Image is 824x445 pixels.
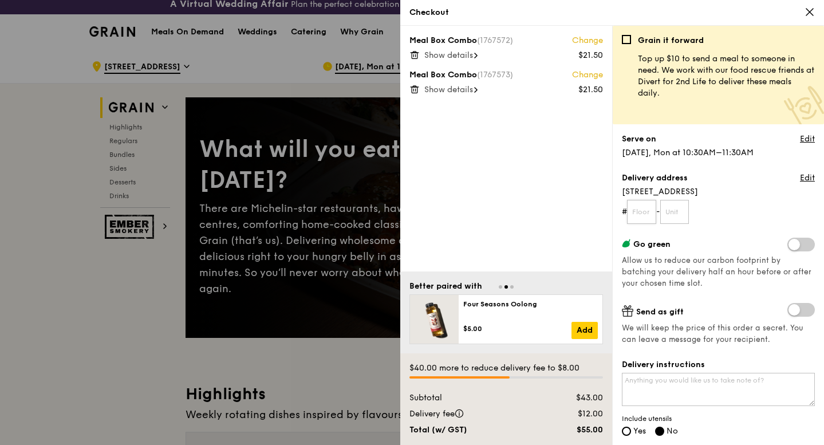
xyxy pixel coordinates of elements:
span: Include utensils [622,414,815,423]
span: [DATE], Mon at 10:30AM–11:30AM [622,148,754,157]
a: Change [572,69,603,81]
span: (1767573) [477,70,513,80]
span: Go to slide 2 [504,285,508,289]
img: Meal donation [784,86,824,127]
span: We will keep the price of this order a secret. You can leave a message for your recipient. [622,322,815,345]
a: Add [571,322,598,339]
div: Subtotal [403,392,541,404]
span: Allow us to reduce our carbon footprint by batching your delivery half an hour before or after yo... [622,256,811,288]
div: $40.00 more to reduce delivery fee to $8.00 [409,363,603,374]
span: Yes [633,426,646,436]
div: $55.00 [541,424,610,436]
input: Unit [660,200,689,224]
input: No [655,427,664,436]
form: # - [622,200,815,224]
input: Floor [627,200,656,224]
b: Grain it forward [638,36,704,45]
input: Yes [622,427,631,436]
span: Go to slide 3 [510,285,514,289]
div: Meal Box Combo [409,69,603,81]
p: Top up $10 to send a meal to someone in need. We work with our food rescue friends at Divert for ... [638,53,815,99]
span: Go green [633,239,671,249]
div: Four Seasons Oolong [463,300,598,309]
div: Better paired with [409,281,482,292]
span: Go to slide 1 [499,285,502,289]
label: Delivery instructions [622,359,815,371]
div: Meal Box Combo [409,35,603,46]
div: Delivery fee [403,408,541,420]
div: Checkout [409,7,815,18]
span: Send as gift [636,307,684,317]
span: Show details [424,85,473,94]
span: No [667,426,678,436]
span: (1767572) [477,36,513,45]
div: $43.00 [541,392,610,404]
label: Delivery address [622,172,688,184]
a: Change [572,35,603,46]
a: Edit [800,133,815,145]
div: $12.00 [541,408,610,420]
div: $21.50 [578,84,603,96]
span: [STREET_ADDRESS] [622,186,815,198]
div: Total (w/ GST) [403,424,541,436]
a: Edit [800,172,815,184]
div: $5.00 [463,324,571,333]
div: $21.50 [578,50,603,61]
label: Serve on [622,133,656,145]
span: Show details [424,50,473,60]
